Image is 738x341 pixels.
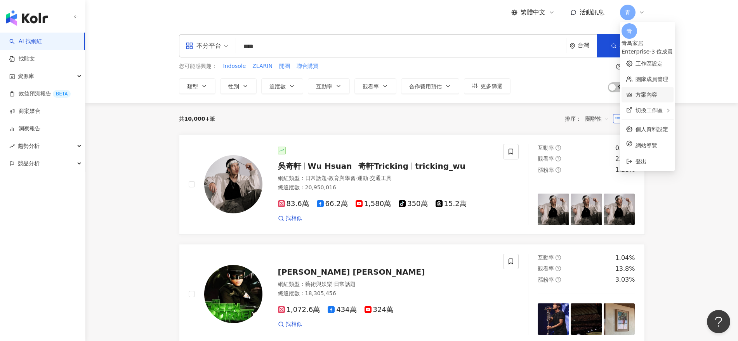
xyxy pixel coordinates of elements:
div: 總追蹤數 ： 20,950,016 [278,184,494,192]
button: 類型 [179,78,215,94]
span: 日常話題 [334,281,356,287]
div: 台灣 [578,42,597,49]
button: 聯合購買 [296,62,319,71]
span: question-circle [556,167,561,173]
span: 互動率 [538,145,554,151]
span: question-circle [616,64,622,69]
div: 13.8% [615,265,635,273]
span: 聯合購買 [297,62,318,70]
span: 青 [627,27,632,35]
img: KOL Avatar [204,155,262,213]
button: 搜尋 [597,34,644,57]
span: 更多篩選 [481,83,502,89]
span: 運動 [357,175,368,181]
img: post-image [538,194,569,225]
span: [PERSON_NAME] [PERSON_NAME] [278,267,425,277]
span: 競品分析 [18,155,40,172]
span: 吳奇軒 [278,161,301,171]
a: 找相似 [278,320,302,328]
span: question-circle [556,266,561,271]
span: rise [9,144,15,149]
span: 350萬 [399,200,427,208]
img: post-image [571,303,602,335]
div: 共 筆 [179,116,215,122]
div: 不分平台 [186,40,221,52]
span: 繁體中文 [521,8,545,17]
a: 找貼文 [9,55,35,63]
span: 搜尋 [620,43,630,49]
a: 商案媒合 [9,107,40,115]
span: 藝術與娛樂 [305,281,332,287]
button: ZLARIN [252,62,273,71]
span: 找相似 [286,215,302,222]
a: 團隊成員管理 [636,76,668,82]
span: 1,580萬 [356,200,391,208]
span: 追蹤數 [269,83,286,90]
span: 互動率 [538,254,554,261]
button: 開團 [279,62,290,71]
span: 登出 [636,158,646,164]
span: question-circle [556,255,561,260]
span: 83.6萬 [278,200,309,208]
span: question-circle [556,156,561,161]
span: Indosole [223,62,246,70]
div: 1.28% [615,166,635,174]
span: 10,000+ [184,116,210,122]
span: 開團 [279,62,290,70]
span: 青 [625,8,630,17]
span: 66.2萬 [317,200,348,208]
div: 網紅類型 ： [278,175,494,182]
a: 方案內容 [636,92,657,98]
span: 漲粉率 [538,167,554,173]
span: 趨勢分析 [18,137,40,155]
span: 性別 [228,83,239,90]
a: 洞察報告 [9,125,40,133]
span: 交通工具 [370,175,392,181]
span: 網站導覽 [636,141,669,150]
span: 434萬 [328,306,356,314]
div: 青鳥家居 [622,39,674,47]
span: appstore [186,42,193,50]
button: 互動率 [308,78,350,94]
span: 奇軒Tricking [358,161,408,171]
iframe: Help Scout Beacon - Open [707,310,730,333]
img: post-image [538,303,569,335]
button: 合作費用預估 [401,78,459,94]
div: 網紅類型 ： [278,280,494,288]
span: ZLARIN [252,62,273,70]
span: 1,072.6萬 [278,306,320,314]
span: 活動訊息 [580,9,604,16]
div: 排序： [565,113,613,125]
span: environment [570,43,575,49]
span: 15.2萬 [436,200,467,208]
span: tricking_wu [415,161,465,171]
span: 漲粉率 [538,277,554,283]
button: 追蹤數 [261,78,303,94]
button: 性別 [220,78,257,94]
span: 日常話題 [305,175,327,181]
a: 個人資料設定 [636,126,668,132]
span: · [368,175,370,181]
span: 切換工作區 [636,107,663,113]
span: 觀看率 [538,265,554,272]
img: logo [6,10,48,26]
div: 22.1% [615,155,635,163]
img: KOL Avatar [204,265,262,323]
span: 合作費用預估 [409,83,442,90]
span: 您可能感興趣： [179,62,217,70]
span: question-circle [556,277,561,282]
a: 工作區設定 [636,61,663,67]
span: 觀看率 [538,156,554,162]
a: KOL Avatar吳奇軒Wu Hsuan奇軒Trickingtricking_wu網紅類型：日常話題·教育與學習·運動·交通工具總追蹤數：20,950,01683.6萬66.2萬1,580萬3... [179,134,645,235]
span: 互動率 [316,83,332,90]
div: 總追蹤數 ： 18,305,456 [278,290,494,298]
a: searchAI 找網紅 [9,38,42,45]
div: Enterprise - 3 位成員 [622,47,674,56]
span: 資源庫 [18,68,34,85]
button: Indosole [223,62,247,71]
span: 找相似 [286,320,302,328]
div: 1.04% [615,254,635,262]
span: 關聯性 [585,113,609,125]
span: Wu Hsuan [308,161,352,171]
span: 類型 [187,83,198,90]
